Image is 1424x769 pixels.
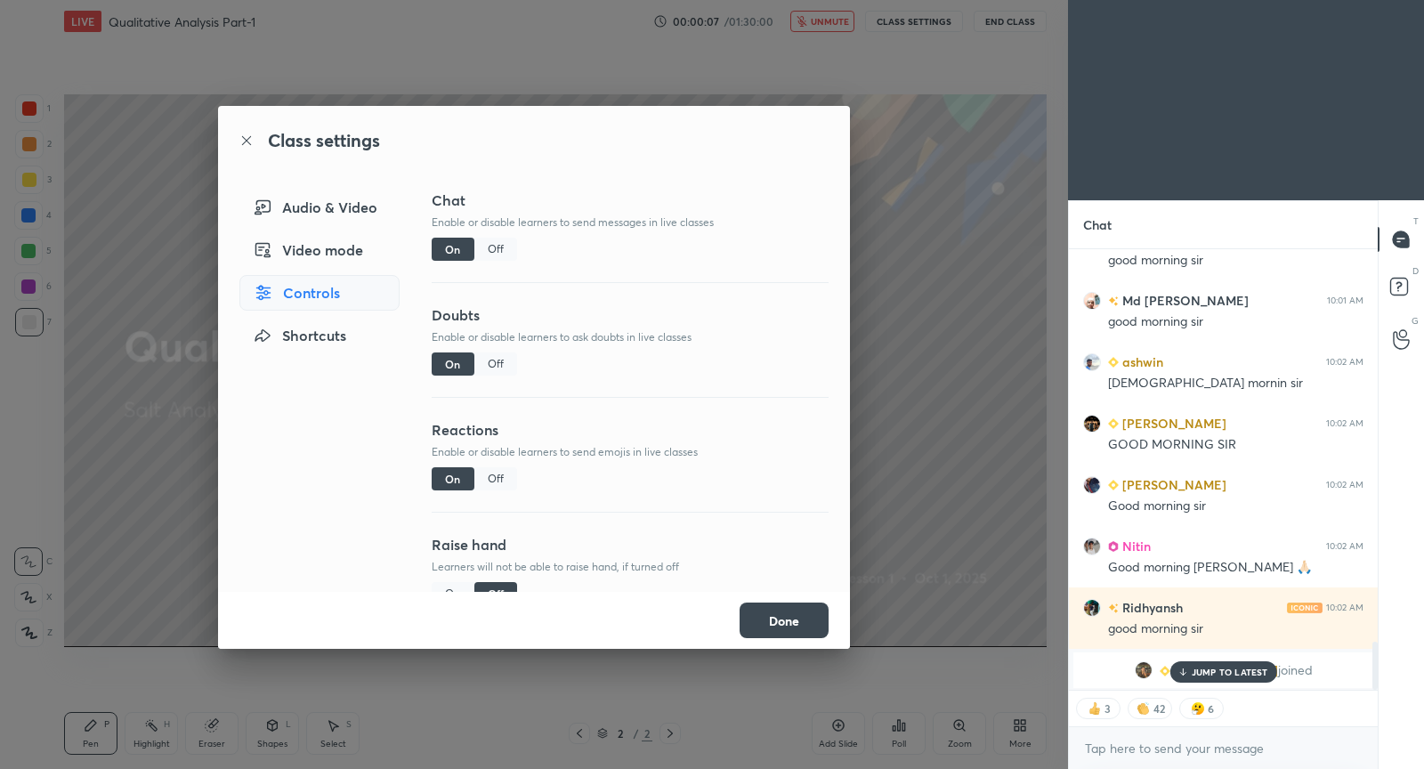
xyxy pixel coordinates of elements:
[474,582,517,605] div: Off
[1412,264,1419,278] p: D
[740,603,829,638] button: Done
[432,467,474,490] div: On
[432,329,829,345] p: Enable or disable learners to ask doubts in live classes
[474,238,517,261] div: Off
[1152,701,1166,716] div: 42
[432,304,829,326] h3: Doubts
[268,127,380,154] h2: Class settings
[432,352,474,376] div: On
[432,582,474,605] div: On
[1104,701,1111,716] div: 3
[1192,667,1268,677] p: JUMP TO LATEST
[432,419,829,441] h3: Reactions
[474,352,517,376] div: Off
[1412,314,1419,328] p: G
[1086,700,1104,717] img: thumbs_up.png
[1413,215,1419,228] p: T
[239,318,400,353] div: Shortcuts
[432,190,829,211] h3: Chat
[1069,249,1378,691] div: grid
[432,534,829,555] h3: Raise hand
[432,444,829,460] p: Enable or disable learners to send emojis in live classes
[1069,201,1126,248] p: Chat
[239,190,400,225] div: Audio & Video
[239,275,400,311] div: Controls
[432,238,474,261] div: On
[239,232,400,268] div: Video mode
[474,467,517,490] div: Off
[1189,700,1207,717] img: thinking_face.png
[432,215,829,231] p: Enable or disable learners to send messages in live classes
[1207,701,1214,716] div: 6
[1134,700,1152,717] img: clapping_hands.png
[432,559,829,575] p: Learners will not be able to raise hand, if turned off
